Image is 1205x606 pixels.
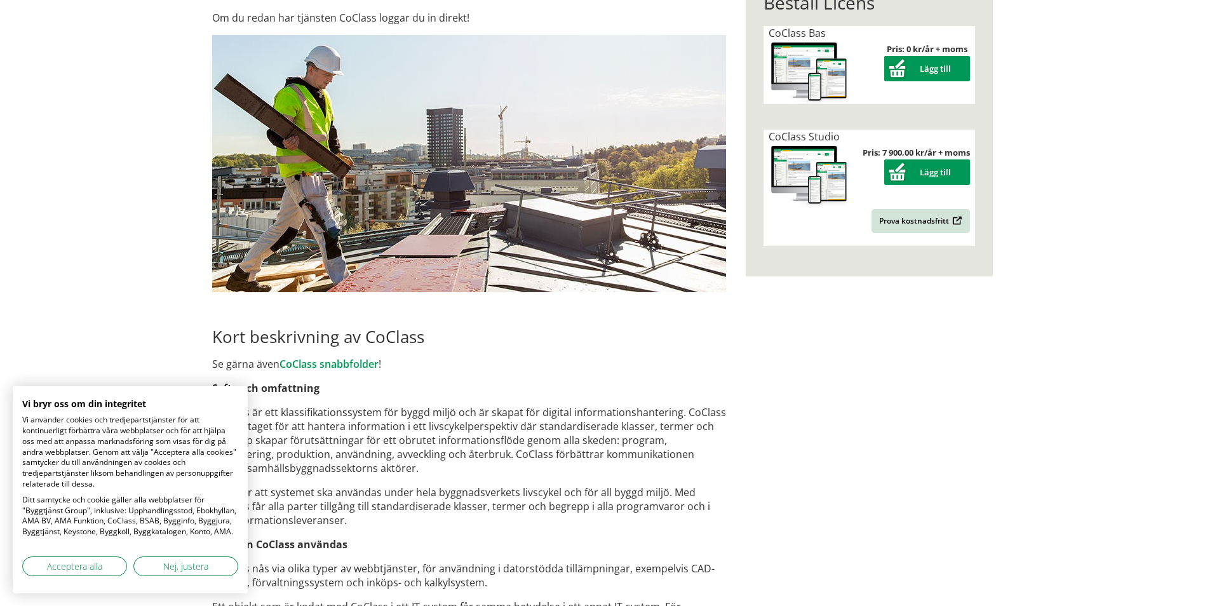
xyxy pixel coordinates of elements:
[22,398,238,410] h2: Vi bryr oss om din integritet
[212,537,347,551] strong: Hur kan CoClass användas
[212,11,726,25] p: Om du redan har tjänsten CoClass loggar du in direkt!
[212,562,726,589] p: CoClass nås via olika typer av webbtjänster, för användning i datorstödda tillämpningar, exempelv...
[884,56,970,81] button: Lägg till
[212,485,726,527] p: Syftet är att systemet ska användas under hela byggnadsverkets livscykel och för all byggd miljö....
[863,147,970,158] strong: Pris: 7 900,00 kr/år + moms
[163,560,208,573] span: Nej, justera
[769,144,850,208] img: coclass-license.jpg
[887,43,967,55] strong: Pris: 0 kr/år + moms
[212,357,726,371] p: Se gärna även !
[884,63,970,74] a: Lägg till
[872,209,970,233] a: Prova kostnadsfritt
[769,40,850,104] img: coclass-license.jpg
[212,327,726,347] h2: Kort beskrivning av CoClass
[133,556,238,576] button: Justera cookie preferenser
[884,166,970,178] a: Lägg till
[47,560,102,573] span: Acceptera alla
[769,26,826,40] span: CoClass Bas
[769,130,840,144] span: CoClass Studio
[279,357,379,371] a: CoClass snabbfolder
[22,556,127,576] button: Acceptera alla cookies
[884,159,970,185] button: Lägg till
[212,405,726,475] p: CoClass är ett klassifikationssystem för byggd miljö och är skapat för digital informationshanter...
[212,381,320,395] strong: Syfte och omfattning
[22,415,238,490] p: Vi använder cookies och tredjepartstjänster för att kontinuerligt förbättra våra webbplatser och ...
[212,35,726,292] img: login.jpg
[22,495,238,537] p: Ditt samtycke och cookie gäller alla webbplatser för "Byggtjänst Group", inklusive: Upphandlingss...
[950,216,962,226] img: Outbound.png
